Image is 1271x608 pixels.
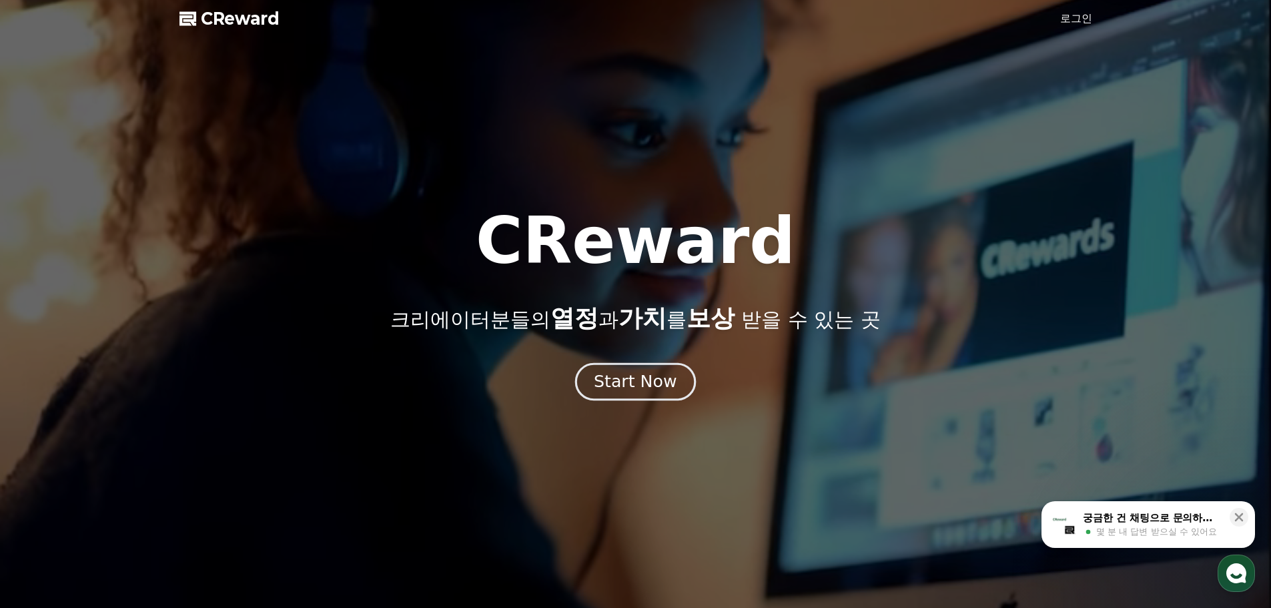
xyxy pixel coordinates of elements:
a: CReward [179,8,280,29]
p: 크리에이터분들의 과 를 받을 수 있는 곳 [390,305,880,332]
span: 대화 [122,444,138,454]
a: 설정 [172,423,256,457]
span: 설정 [206,443,222,454]
a: Start Now [578,377,693,390]
a: 대화 [88,423,172,457]
span: 열정 [550,304,598,332]
span: 홈 [42,443,50,454]
span: CReward [201,8,280,29]
a: 홈 [4,423,88,457]
div: Start Now [594,370,677,393]
span: 가치 [618,304,667,332]
a: 로그인 [1060,11,1092,27]
span: 보상 [687,304,735,332]
button: Start Now [575,362,696,400]
h1: CReward [476,209,795,273]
